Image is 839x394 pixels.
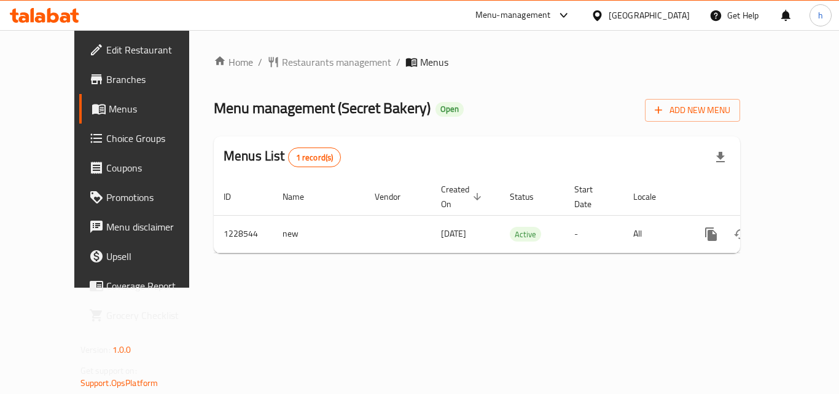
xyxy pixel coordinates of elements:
span: Grocery Checklist [106,308,205,323]
a: Edit Restaurant [79,35,214,65]
span: Name [283,189,320,204]
h2: Menus List [224,147,341,167]
a: Choice Groups [79,124,214,153]
a: Promotions [79,183,214,212]
span: Menu management ( Secret Bakery ) [214,94,431,122]
th: Actions [687,178,824,216]
li: / [396,55,400,69]
a: Menu disclaimer [79,212,214,242]
span: Start Date [574,182,609,211]
button: Change Status [726,219,755,249]
span: Locale [633,189,672,204]
span: Menus [420,55,448,69]
button: more [697,219,726,249]
span: [DATE] [441,226,466,242]
span: Branches [106,72,205,87]
span: ID [224,189,247,204]
span: Coverage Report [106,278,205,293]
span: h [818,9,823,22]
li: / [258,55,262,69]
a: Coverage Report [79,271,214,301]
button: Add New Menu [645,99,740,122]
span: Vendor [375,189,416,204]
div: Export file [706,143,735,172]
td: new [273,215,365,253]
div: Menu-management [475,8,551,23]
span: Menus [109,101,205,116]
td: All [623,215,687,253]
a: Coupons [79,153,214,183]
span: Upsell [106,249,205,264]
div: Total records count [288,148,341,167]
span: Add New Menu [655,103,730,118]
a: Home [214,55,253,69]
table: enhanced table [214,178,824,253]
div: [GEOGRAPHIC_DATA] [609,9,690,22]
span: Get support on: [80,363,137,379]
span: Menu disclaimer [106,219,205,234]
span: Version: [80,342,111,358]
a: Restaurants management [267,55,391,69]
span: Promotions [106,190,205,205]
span: Created On [441,182,485,211]
span: 1.0.0 [112,342,131,358]
span: 1 record(s) [289,152,341,164]
span: Edit Restaurant [106,42,205,57]
a: Branches [79,65,214,94]
a: Upsell [79,242,214,271]
span: Coupons [106,160,205,175]
a: Menus [79,94,214,124]
span: Status [510,189,550,204]
td: - [564,215,623,253]
div: Open [435,102,464,117]
a: Support.OpsPlatform [80,375,158,391]
a: Grocery Checklist [79,301,214,330]
span: Open [435,104,464,114]
span: Active [510,227,541,242]
td: 1228544 [214,215,273,253]
span: Choice Groups [106,131,205,146]
span: Restaurants management [282,55,391,69]
nav: breadcrumb [214,55,740,69]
